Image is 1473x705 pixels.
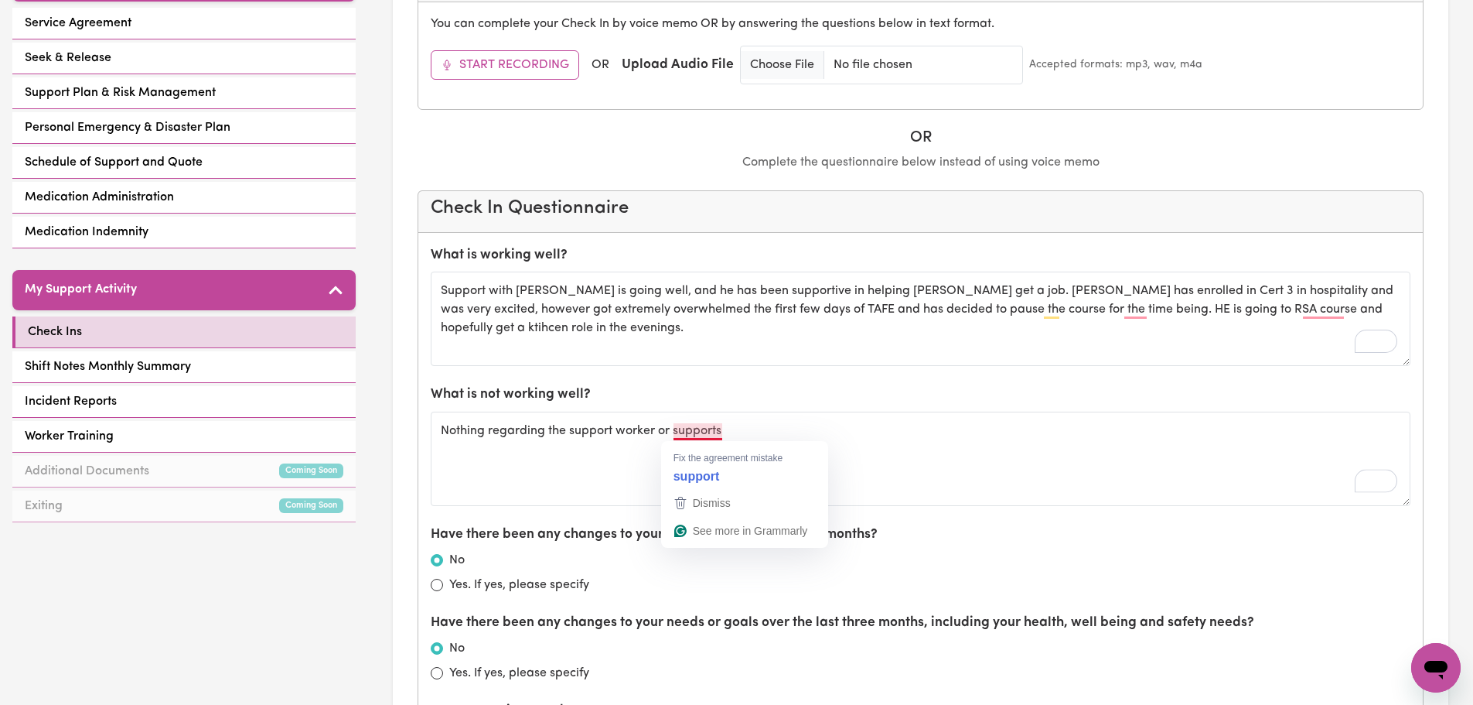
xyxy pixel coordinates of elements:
span: Service Agreement [25,14,131,33]
span: Personal Emergency & Disaster Plan [25,118,230,137]
span: Support Plan & Risk Management [25,84,216,102]
h4: Check In Questionnaire [431,197,1410,220]
small: Accepted formats: mp3, wav, m4a [1029,56,1202,73]
span: Worker Training [25,427,114,446]
h5: OR [418,128,1424,147]
a: Additional DocumentsComing Soon [12,456,356,488]
label: No [449,639,465,658]
a: Service Agreement [12,8,356,39]
label: Yes. If yes, please specify [449,664,589,683]
label: Have there been any changes to your supports in the last three months? [431,525,878,545]
label: No [449,551,465,570]
label: What is working well? [431,245,568,265]
span: Exiting [25,497,63,515]
a: Support Plan & Risk Management [12,77,356,109]
a: Incident Reports [12,386,356,418]
p: You can complete your Check In by voice memo OR by answering the questions below in text format. [431,15,1410,33]
span: Additional Documents [25,462,149,481]
label: What is not working well? [431,385,591,405]
textarea: To enrich screen reader interactions, please activate Accessibility in Grammarly extension settings [431,412,1410,506]
a: Personal Emergency & Disaster Plan [12,112,356,144]
a: Shift Notes Monthly Summary [12,351,356,383]
label: Have there been any changes to your needs or goals over the last three months, including your hea... [431,613,1254,633]
a: Worker Training [12,421,356,453]
label: Yes. If yes, please specify [449,576,589,594]
button: Start Recording [431,50,579,80]
a: Seek & Release [12,43,356,74]
small: Coming Soon [279,498,343,513]
span: Schedule of Support and Quote [25,153,203,172]
a: Check Ins [12,317,356,348]
span: Medication Indemnity [25,223,148,241]
h5: My Support Activity [25,282,137,297]
textarea: To enrich screen reader interactions, please activate Accessibility in Grammarly extension settings [431,272,1410,366]
span: Check Ins [28,323,82,341]
span: Incident Reports [25,392,117,411]
small: Coming Soon [279,464,343,478]
p: Complete the questionnaire below instead of using voice memo [418,153,1424,172]
span: Shift Notes Monthly Summary [25,358,191,376]
button: My Support Activity [12,270,356,310]
span: OR [592,56,609,74]
a: Schedule of Support and Quote [12,147,356,179]
a: Medication Indemnity [12,217,356,248]
a: ExitingComing Soon [12,491,356,522]
a: Medication Administration [12,182,356,214]
iframe: Button to launch messaging window [1411,643,1461,693]
label: Upload Audio File [622,55,734,75]
span: Seek & Release [25,49,111,67]
span: Medication Administration [25,188,174,207]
